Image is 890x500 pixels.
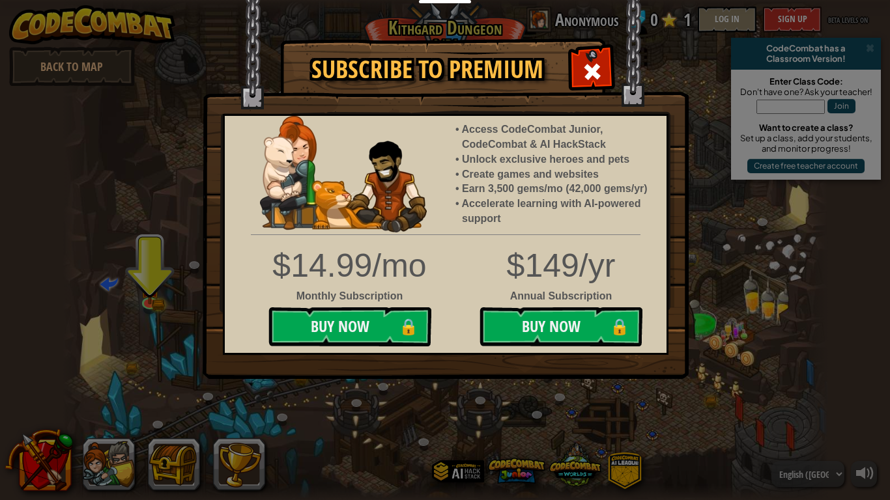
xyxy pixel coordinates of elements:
[260,116,427,232] img: anya-and-nando-pet.webp
[480,307,642,346] button: Buy Now🔒
[462,167,653,182] li: Create games and websites
[215,289,676,304] div: Annual Subscription
[215,243,676,289] div: $149/yr
[268,307,431,346] button: Buy Now🔒
[462,122,653,152] li: Access CodeCombat Junior, CodeCombat & AI HackStack
[263,243,436,289] div: $14.99/mo
[462,197,653,227] li: Accelerate learning with AI-powered support
[462,182,653,197] li: Earn 3,500 gems/mo (42,000 gems/yr)
[263,289,436,304] div: Monthly Subscription
[294,56,561,83] h1: Subscribe to Premium
[462,152,653,167] li: Unlock exclusive heroes and pets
